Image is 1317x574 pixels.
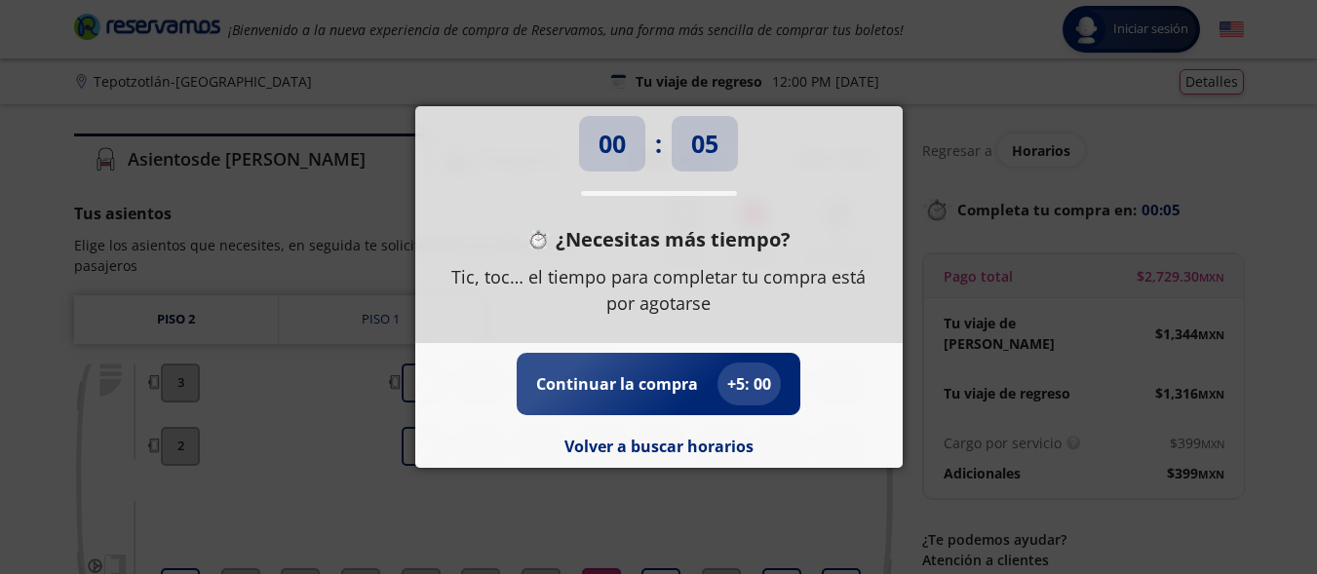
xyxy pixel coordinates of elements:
[445,264,873,317] p: Tic, toc… el tiempo para completar tu compra está por agotarse
[727,372,771,396] p: + 5 : 00
[691,126,718,163] p: 05
[536,363,781,405] button: Continuar la compra+5: 00
[556,225,791,254] p: ¿Necesitas más tiempo?
[655,126,662,163] p: :
[564,435,754,458] button: Volver a buscar horarios
[536,372,698,396] p: Continuar la compra
[1204,461,1298,555] iframe: Messagebird Livechat Widget
[599,126,626,163] p: 00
